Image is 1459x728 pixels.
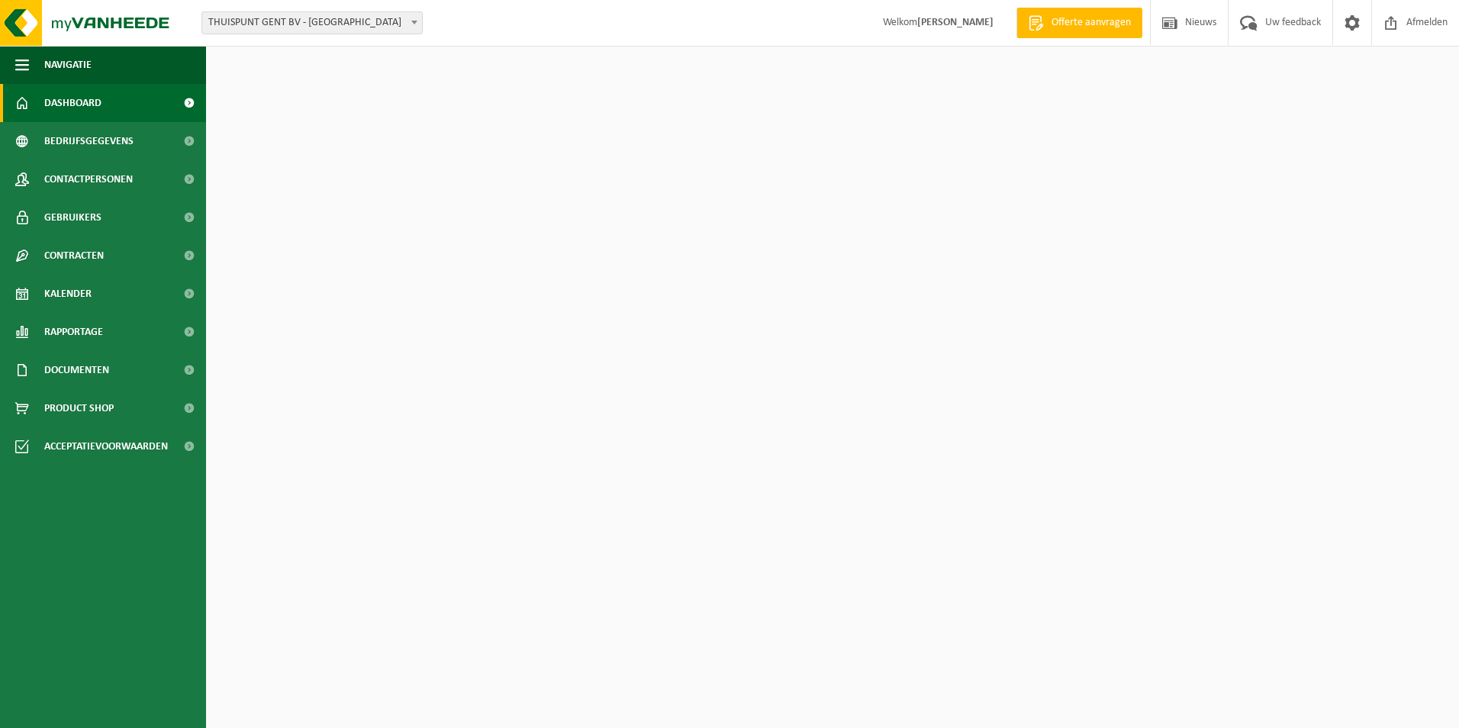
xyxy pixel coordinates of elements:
span: Navigatie [44,46,92,84]
span: Contracten [44,237,104,275]
span: Dashboard [44,84,101,122]
a: Offerte aanvragen [1016,8,1142,38]
span: Offerte aanvragen [1048,15,1135,31]
span: Documenten [44,351,109,389]
span: Bedrijfsgegevens [44,122,134,160]
span: Rapportage [44,313,103,351]
span: THUISPUNT GENT BV - GENT [201,11,423,34]
span: Acceptatievoorwaarden [44,427,168,465]
strong: [PERSON_NAME] [917,17,994,28]
iframe: chat widget [8,694,255,728]
span: Contactpersonen [44,160,133,198]
span: THUISPUNT GENT BV - GENT [202,12,422,34]
span: Product Shop [44,389,114,427]
span: Kalender [44,275,92,313]
span: Gebruikers [44,198,101,237]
